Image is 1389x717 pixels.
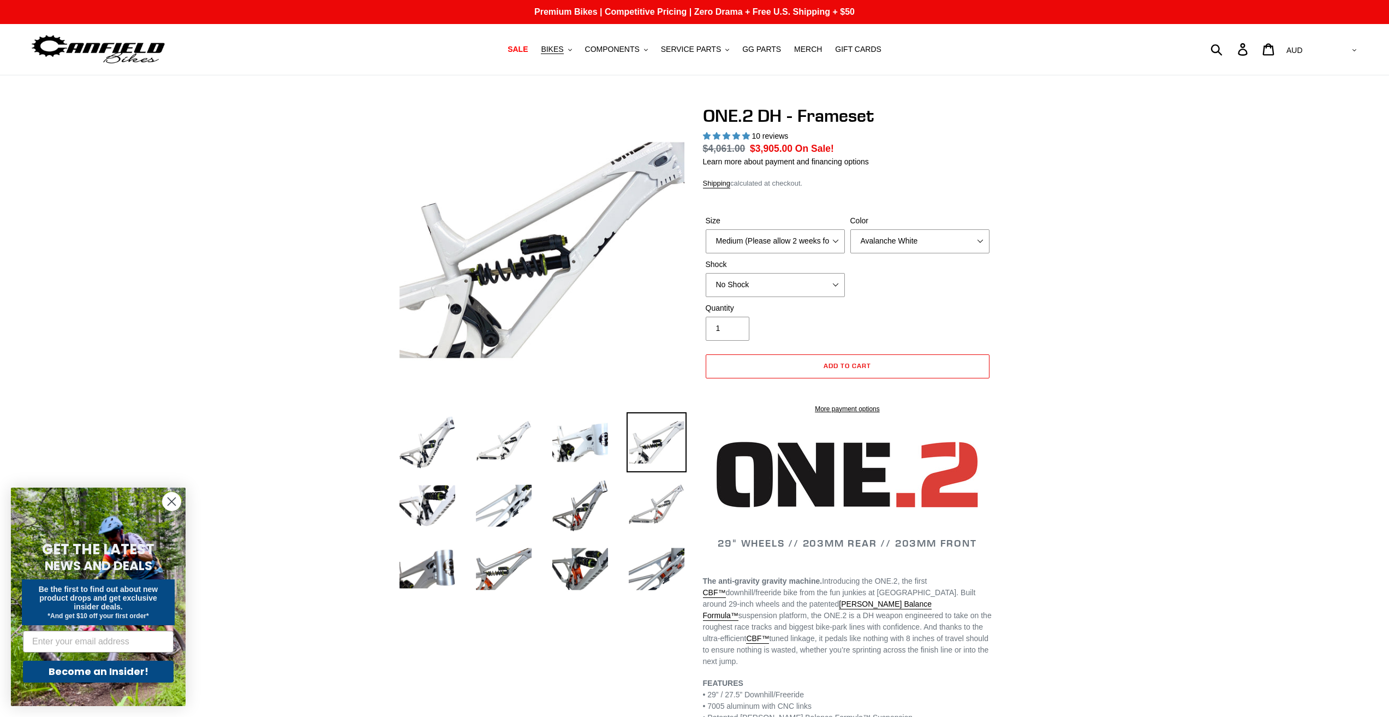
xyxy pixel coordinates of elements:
[474,412,534,472] img: Load image into Gallery viewer, ONE.2 DH - Frameset
[795,141,834,156] span: On Sale!
[550,539,610,599] img: Load image into Gallery viewer, ONE.2 DH - Frameset
[30,32,166,67] img: Canfield Bikes
[703,157,869,166] a: Learn more about payment and financing options
[47,612,148,620] span: *And get $10 off your first order*
[42,540,154,559] span: GET THE LATEST
[474,539,534,599] img: Load image into Gallery viewer, ONE.2 DH - Frameset
[706,404,989,414] a: More payment options
[502,42,533,57] a: SALE
[508,45,528,54] span: SALE
[703,143,746,154] s: $4,061.00
[703,178,992,189] div: calculated at checkout.
[830,42,887,57] a: GIFT CARDS
[627,412,687,472] img: Load image into Gallery viewer, ONE.2 DH - Frameset
[655,42,735,57] button: SERVICE PARTS
[750,143,792,154] span: $3,905.00
[703,679,743,688] strong: FEATURES
[737,42,786,57] a: GG PARTS
[718,537,976,549] span: 29" WHEELS // 203MM REAR // 203MM FRONT
[580,42,653,57] button: COMPONENTS
[397,412,457,472] img: Load image into Gallery viewer, ONE.2 DH - Frameset
[535,42,577,57] button: BIKES
[397,476,457,536] img: Load image into Gallery viewer, ONE.2 DH - Frameset
[752,132,788,140] span: 10 reviews
[397,539,457,599] img: Load image into Gallery viewer, ONE.2 DH - Frameset
[703,577,992,666] span: Introducing the ONE.2, the first downhill/freeride bike from the fun junkies at [GEOGRAPHIC_DATA]...
[627,476,687,536] img: Load image into Gallery viewer, ONE.2 DH - Frameset
[703,577,822,585] strong: The anti-gravity gravity machine.
[1217,37,1244,61] input: Search
[742,45,781,54] span: GG PARTS
[794,45,822,54] span: MERCH
[789,42,827,57] a: MERCH
[541,45,563,54] span: BIKES
[706,354,989,378] button: Add to cart
[703,132,752,140] span: 5.00 stars
[746,634,769,644] a: CBF™
[850,215,989,227] label: Color
[703,588,726,598] a: CBF™
[550,412,610,472] img: Load image into Gallery viewer, ONE.2 DH - Frameset
[835,45,881,54] span: GIFT CARDS
[23,631,174,653] input: Enter your email address
[550,476,610,536] img: Load image into Gallery viewer, ONE.2 DH - Frameset
[23,661,174,683] button: Become an Insider!
[162,492,181,511] button: Close dialog
[824,362,871,370] span: Add to cart
[585,45,640,54] span: COMPONENTS
[661,45,721,54] span: SERVICE PARTS
[703,600,932,621] a: [PERSON_NAME] Balance Formula™
[474,476,534,536] img: Load image into Gallery viewer, ONE.2 DH - Frameset
[706,215,845,227] label: Size
[703,105,992,126] h1: ONE.2 DH - Frameset
[706,259,845,270] label: Shock
[45,557,152,574] span: NEWS AND DEALS
[703,179,731,188] a: Shipping
[706,303,845,314] label: Quantity
[627,539,687,599] img: Load image into Gallery viewer, ONE.2 DH - Frameset
[39,585,158,611] span: Be the first to find out about new product drops and get exclusive insider deals.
